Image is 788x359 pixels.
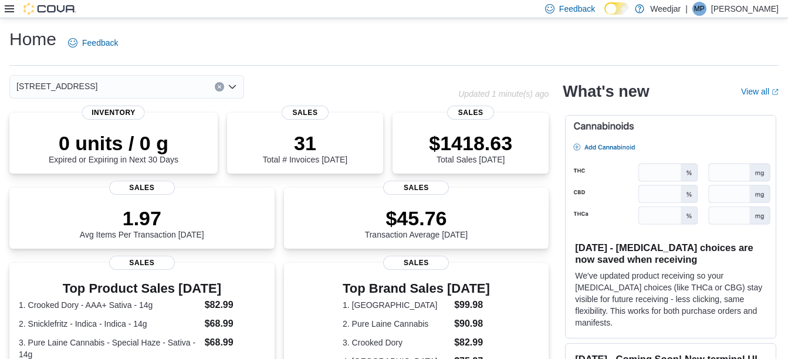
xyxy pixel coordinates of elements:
[454,336,490,350] dd: $82.99
[563,82,649,101] h2: What's new
[215,82,224,92] button: Clear input
[458,89,549,99] p: Updated 1 minute(s) ago
[82,106,145,120] span: Inventory
[685,2,688,16] p: |
[49,131,178,164] div: Expired or Expiring in Next 30 Days
[429,131,512,155] p: $1418.63
[263,131,347,155] p: 31
[205,298,265,312] dd: $82.99
[228,82,237,92] button: Open list of options
[19,318,200,330] dt: 2. Snicklefritz - Indica - Indica - 14g
[692,2,706,16] div: Matt Proulx
[575,242,766,265] h3: [DATE] - [MEDICAL_DATA] choices are now saved when receiving
[343,337,449,348] dt: 3. Crooked Dory
[109,181,175,195] span: Sales
[383,256,449,270] span: Sales
[82,37,118,49] span: Feedback
[454,298,490,312] dd: $99.98
[9,28,56,51] h1: Home
[282,106,329,120] span: Sales
[263,131,347,164] div: Total # Invoices [DATE]
[711,2,779,16] p: [PERSON_NAME]
[741,87,779,96] a: View allExternal link
[365,206,468,239] div: Transaction Average [DATE]
[49,131,178,155] p: 0 units / 0 g
[80,206,204,239] div: Avg Items Per Transaction [DATE]
[16,79,97,93] span: [STREET_ADDRESS]
[604,2,629,15] input: Dark Mode
[205,317,265,331] dd: $68.99
[80,206,204,230] p: 1.97
[205,336,265,350] dd: $68.99
[343,282,490,296] h3: Top Brand Sales [DATE]
[429,131,512,164] div: Total Sales [DATE]
[23,3,76,15] img: Cova
[63,31,123,55] a: Feedback
[447,106,494,120] span: Sales
[365,206,468,230] p: $45.76
[19,282,265,296] h3: Top Product Sales [DATE]
[454,317,490,331] dd: $90.98
[694,2,705,16] span: MP
[19,299,200,311] dt: 1. Crooked Dory - AAA+ Sativa - 14g
[772,89,779,96] svg: External link
[343,318,449,330] dt: 2. Pure Laine Cannabis
[559,3,595,15] span: Feedback
[383,181,449,195] span: Sales
[109,256,175,270] span: Sales
[650,2,681,16] p: Weedjar
[575,270,766,328] p: We've updated product receiving so your [MEDICAL_DATA] choices (like THCa or CBG) stay visible fo...
[343,299,449,311] dt: 1. [GEOGRAPHIC_DATA]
